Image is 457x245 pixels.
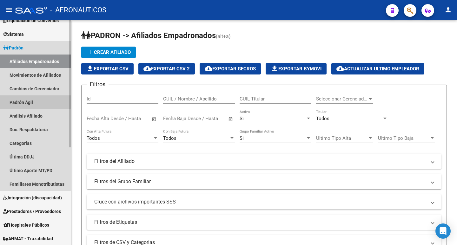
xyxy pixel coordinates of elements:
button: Exportar Bymovi [266,63,327,74]
span: ANMAT - Trazabilidad [3,235,53,242]
button: Actualizar ultimo Empleador [331,63,424,74]
button: Exportar GECROS [200,63,261,74]
mat-icon: file_download [271,65,278,72]
mat-icon: file_download [86,65,94,72]
mat-icon: cloud_download [143,65,151,72]
mat-icon: cloud_download [336,65,344,72]
mat-panel-title: Cruce con archivos importantes SSS [94,198,426,205]
span: Ultimo Tipo Baja [378,135,429,141]
button: Open calendar [151,115,158,123]
div: Open Intercom Messenger [435,223,451,239]
span: Integración (discapacidad) [3,194,62,201]
span: Prestadores / Proveedores [3,208,61,215]
mat-expansion-panel-header: Filtros de Etiquetas [87,215,441,230]
span: Si [240,116,244,121]
mat-panel-title: Filtros de Etiquetas [94,219,426,226]
button: Crear Afiliado [81,47,136,58]
mat-icon: add [86,48,94,56]
mat-expansion-panel-header: Filtros del Grupo Familiar [87,174,441,189]
span: Seleccionar Gerenciador [316,96,368,102]
span: Liquidación de Convenios [3,17,59,24]
h3: Filtros [87,80,109,89]
button: Exportar CSV 2 [138,63,195,74]
span: Exportar CSV [86,66,129,72]
span: Sistema [3,31,24,38]
span: Actualizar ultimo Empleador [336,66,419,72]
input: Fecha inicio [87,116,112,121]
button: Exportar CSV [81,63,134,74]
span: Crear Afiliado [86,49,131,55]
span: Hospitales Públicos [3,222,49,229]
span: Todos [163,135,176,141]
mat-panel-title: Filtros del Afiliado [94,158,426,165]
span: Si [240,135,244,141]
span: - AERONAUTICOS [50,3,106,17]
span: Exportar Bymovi [271,66,321,72]
mat-expansion-panel-header: Cruce con archivos importantes SSS [87,194,441,210]
span: Padrón [3,44,23,51]
span: Exportar GECROS [205,66,256,72]
mat-icon: person [444,6,452,14]
mat-icon: cloud_download [205,65,212,72]
mat-expansion-panel-header: Filtros del Afiliado [87,154,441,169]
input: Fecha fin [118,116,149,121]
span: (alt+a) [216,33,231,39]
span: Todos [316,116,329,121]
input: Fecha fin [195,116,225,121]
span: Todos [87,135,100,141]
span: Ultimo Tipo Alta [316,135,368,141]
input: Fecha inicio [163,116,189,121]
button: Open calendar [227,115,235,123]
span: Exportar CSV 2 [143,66,190,72]
mat-panel-title: Filtros del Grupo Familiar [94,178,426,185]
span: PADRON -> Afiliados Empadronados [81,31,216,40]
mat-icon: menu [5,6,13,14]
